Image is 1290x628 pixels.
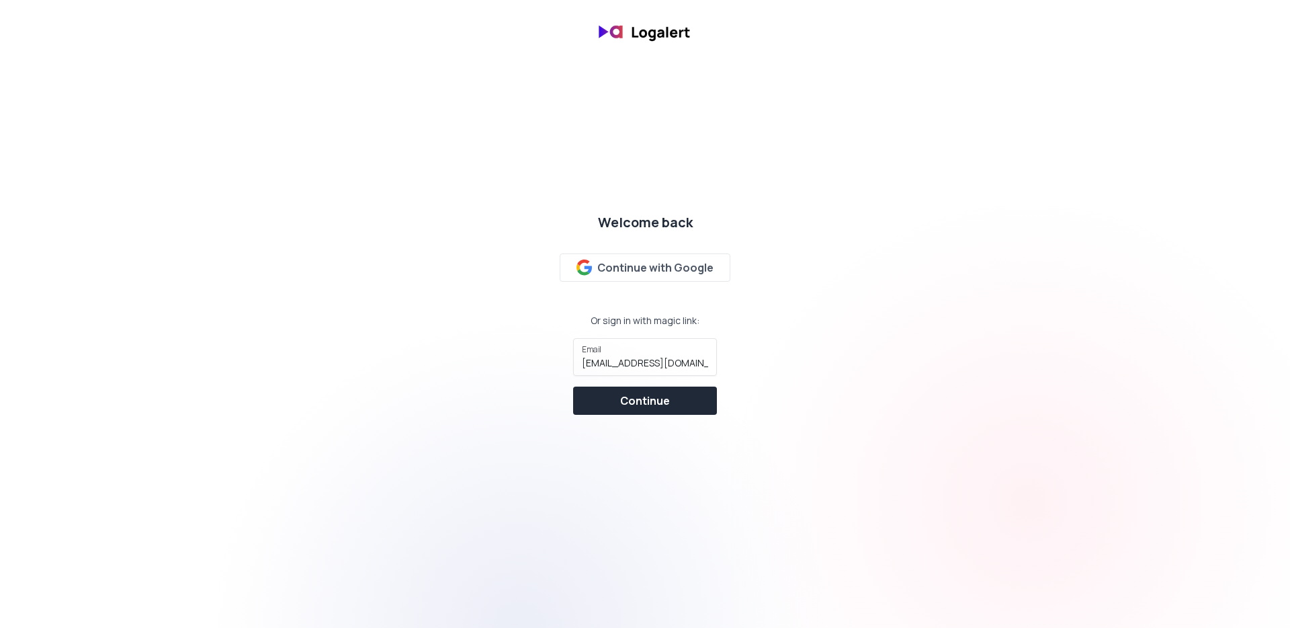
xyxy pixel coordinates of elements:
[560,253,731,282] button: Continue with Google
[582,344,606,355] label: Email
[620,393,670,409] div: Continue
[582,356,708,370] input: Email
[591,314,699,327] div: Or sign in with magic link:
[591,16,699,48] img: banner logo
[573,387,717,415] button: Continue
[576,260,714,276] div: Continue with Google
[598,213,693,232] div: Welcome back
